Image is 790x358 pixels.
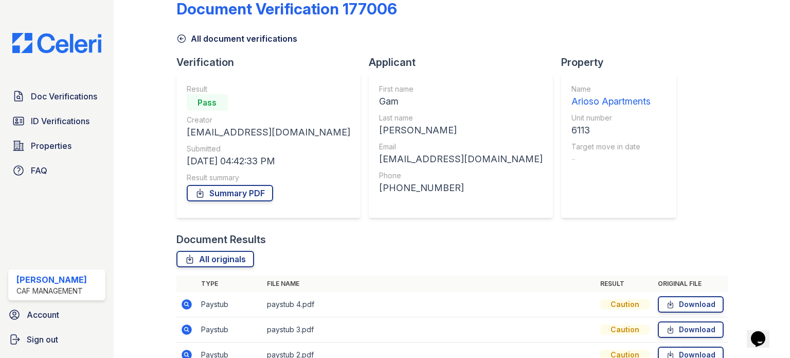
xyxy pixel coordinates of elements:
[197,317,263,343] td: Paystub
[8,86,105,107] a: Doc Verifications
[263,292,596,317] td: paystub 4.pdf
[27,309,59,321] span: Account
[176,251,254,267] a: All originals
[379,123,543,138] div: [PERSON_NAME]
[31,90,97,103] span: Doc Verifications
[187,115,350,125] div: Creator
[31,115,89,127] span: ID Verifications
[4,33,110,53] img: CE_Logo_Blue-a8612792a0a2168367f1c8372b55b34899dd931a85d93a1a3d3e32e68fde9ad4.png
[596,276,654,292] th: Result
[187,154,350,168] div: [DATE] 04:42:33 PM
[16,274,87,286] div: [PERSON_NAME]
[369,55,561,70] div: Applicant
[571,94,651,109] div: Arioso Apartments
[187,144,350,154] div: Submitted
[8,160,105,181] a: FAQ
[176,55,369,70] div: Verification
[176,232,266,247] div: Document Results
[658,321,724,338] a: Download
[571,123,651,138] div: 6113
[600,299,650,310] div: Caution
[8,111,105,131] a: ID Verifications
[263,276,596,292] th: File name
[4,304,110,325] a: Account
[379,113,543,123] div: Last name
[379,94,543,109] div: Gam
[187,185,273,201] a: Summary PDF
[187,173,350,183] div: Result summary
[571,152,651,166] div: -
[379,142,543,152] div: Email
[197,292,263,317] td: Paystub
[187,84,350,94] div: Result
[16,286,87,296] div: CAF Management
[571,113,651,123] div: Unit number
[31,164,47,177] span: FAQ
[571,84,651,109] a: Name Arioso Apartments
[176,32,297,45] a: All document verifications
[31,140,71,152] span: Properties
[263,317,596,343] td: paystub 3.pdf
[379,84,543,94] div: First name
[654,276,728,292] th: Original file
[561,55,685,70] div: Property
[197,276,263,292] th: Type
[8,135,105,156] a: Properties
[379,152,543,166] div: [EMAIL_ADDRESS][DOMAIN_NAME]
[571,142,651,152] div: Target move in date
[187,125,350,140] div: [EMAIL_ADDRESS][DOMAIN_NAME]
[571,84,651,94] div: Name
[187,94,228,111] div: Pass
[747,317,780,348] iframe: chat widget
[658,296,724,313] a: Download
[27,333,58,346] span: Sign out
[4,329,110,350] a: Sign out
[600,325,650,335] div: Caution
[379,181,543,195] div: [PHONE_NUMBER]
[379,171,543,181] div: Phone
